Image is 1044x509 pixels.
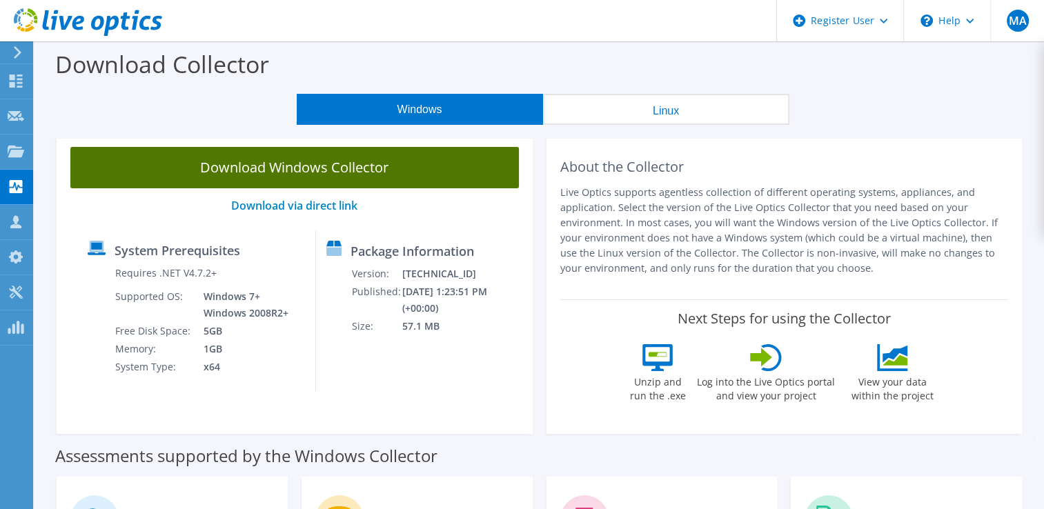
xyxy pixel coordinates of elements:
td: Free Disk Space: [115,322,193,340]
td: 5GB [193,322,291,340]
label: Requires .NET V4.7.2+ [115,266,217,280]
span: MA [1007,10,1029,32]
td: 1GB [193,340,291,358]
label: View your data within the project [843,371,942,403]
td: Supported OS: [115,288,193,322]
button: Linux [543,94,789,125]
label: Download Collector [55,48,269,80]
svg: \n [920,14,933,27]
td: Windows 7+ Windows 2008R2+ [193,288,291,322]
label: Package Information [351,244,474,258]
td: [TECHNICAL_ID] [402,265,526,283]
a: Download via direct link [231,198,357,213]
td: x64 [193,358,291,376]
label: Next Steps for using the Collector [678,310,891,327]
td: Size: [351,317,402,335]
td: Memory: [115,340,193,358]
td: [DATE] 1:23:51 PM (+00:00) [402,283,526,317]
a: Download Windows Collector [70,147,519,188]
button: Windows [297,94,543,125]
label: Unzip and run the .exe [626,371,689,403]
td: Version: [351,265,402,283]
td: System Type: [115,358,193,376]
p: Live Optics supports agentless collection of different operating systems, appliances, and applica... [560,185,1009,276]
td: 57.1 MB [402,317,526,335]
h2: About the Collector [560,159,1009,175]
label: System Prerequisites [115,243,240,257]
label: Log into the Live Optics portal and view your project [696,371,836,403]
td: Published: [351,283,402,317]
label: Assessments supported by the Windows Collector [55,449,437,463]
